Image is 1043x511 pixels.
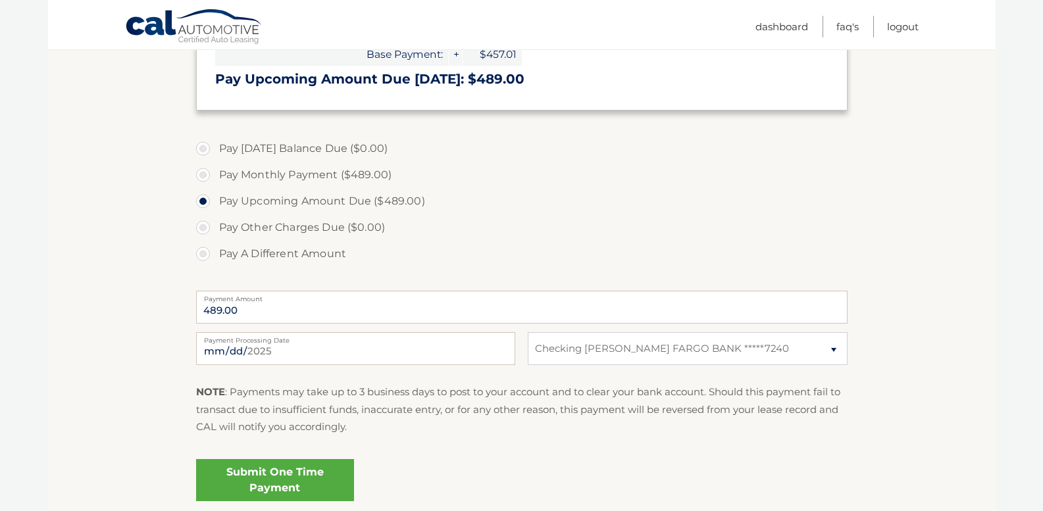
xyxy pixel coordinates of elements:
label: Pay Monthly Payment ($489.00) [196,162,848,188]
label: Payment Processing Date [196,332,515,343]
a: Dashboard [755,16,808,37]
a: Cal Automotive [125,9,263,47]
input: Payment Date [196,332,515,365]
label: Pay Other Charges Due ($0.00) [196,214,848,241]
label: Pay Upcoming Amount Due ($489.00) [196,188,848,214]
a: Submit One Time Payment [196,459,354,501]
strong: NOTE [196,385,225,398]
span: Base Payment: [215,43,448,66]
span: + [449,43,462,66]
label: Pay [DATE] Balance Due ($0.00) [196,135,848,162]
a: FAQ's [836,16,859,37]
input: Payment Amount [196,291,848,324]
label: Pay A Different Amount [196,241,848,267]
span: $457.01 [463,43,522,66]
h3: Pay Upcoming Amount Due [DATE]: $489.00 [215,71,828,87]
a: Logout [887,16,919,37]
p: : Payments may take up to 3 business days to post to your account and to clear your bank account.... [196,383,848,435]
label: Payment Amount [196,291,848,301]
